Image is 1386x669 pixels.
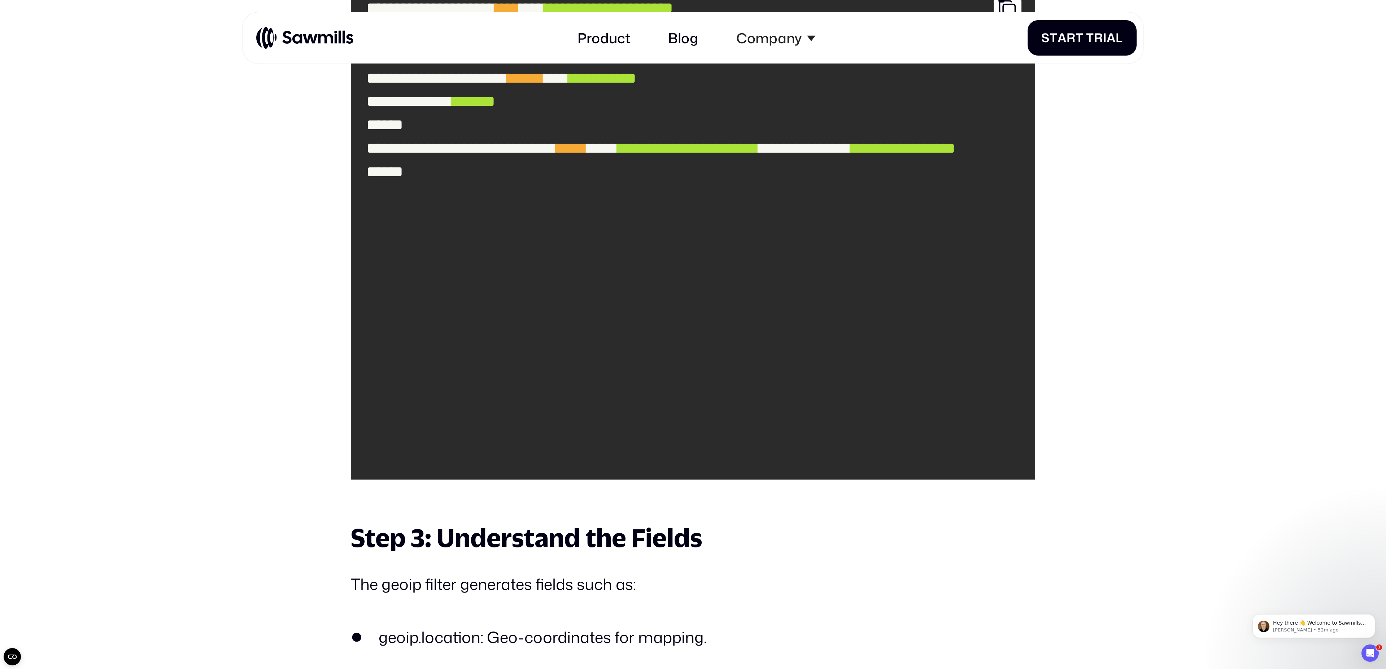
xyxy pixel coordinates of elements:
a: Blog [658,19,709,57]
span: S [1041,30,1050,45]
span: 1 [1376,644,1382,650]
div: Company [736,30,802,46]
a: Product [567,19,641,57]
a: StartTrial [1028,20,1137,56]
iframe: Intercom notifications message [1242,599,1386,650]
span: r [1094,30,1103,45]
span: a [1107,30,1116,45]
span: t [1076,30,1084,45]
p: The geoip filter generates fields such as: [351,570,1035,598]
span: r [1067,30,1076,45]
li: geoip.location: Geo-coordinates for mapping. [351,626,1035,649]
span: a [1058,30,1067,45]
iframe: Intercom live chat [1361,644,1379,662]
span: t [1050,30,1058,45]
div: Company [726,19,826,57]
strong: Step 3: Understand the Fields [351,523,702,552]
span: i [1103,30,1107,45]
button: Open CMP widget [4,648,21,665]
span: T [1086,30,1094,45]
span: l [1116,30,1123,45]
